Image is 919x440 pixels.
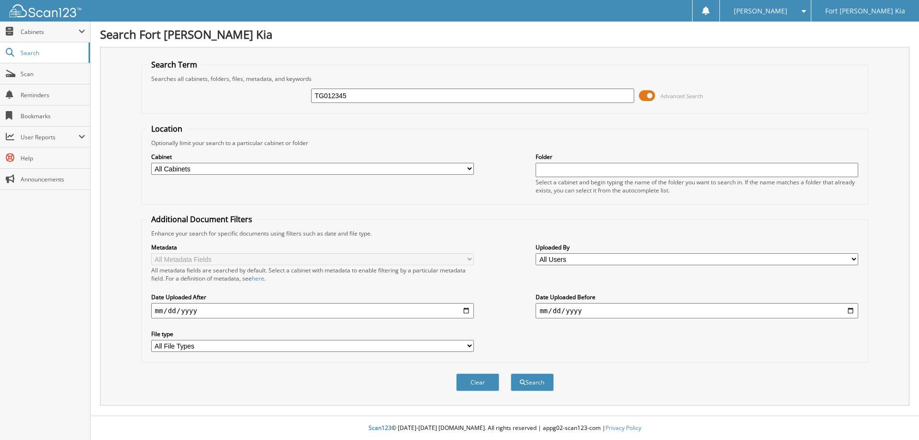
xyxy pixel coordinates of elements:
input: end [536,303,858,318]
h1: Search Fort [PERSON_NAME] Kia [100,26,909,42]
legend: Additional Document Filters [146,214,257,225]
span: Reminders [21,91,85,99]
a: Privacy Policy [605,424,641,432]
span: Scan [21,70,85,78]
span: [PERSON_NAME] [734,8,787,14]
span: Search [21,49,84,57]
span: Fort [PERSON_NAME] Kia [825,8,905,14]
div: Searches all cabinets, folders, files, metadata, and keywords [146,75,863,83]
label: Folder [536,153,858,161]
label: Date Uploaded After [151,293,474,301]
span: Bookmarks [21,112,85,120]
span: Help [21,154,85,162]
span: User Reports [21,133,78,141]
label: File type [151,330,474,338]
label: Cabinet [151,153,474,161]
button: Search [511,373,554,391]
div: © [DATE]-[DATE] [DOMAIN_NAME]. All rights reserved | appg02-scan123-com | [90,417,919,440]
legend: Search Term [146,59,202,70]
input: start [151,303,474,318]
button: Clear [456,373,499,391]
iframe: Chat Widget [871,394,919,440]
span: Advanced Search [661,92,703,100]
legend: Location [146,124,187,134]
div: Enhance your search for specific documents using filters such as date and file type. [146,229,863,237]
div: Optionally limit your search to a particular cabinet or folder [146,139,863,147]
div: Select a cabinet and begin typing the name of the folder you want to search in. If the name match... [536,178,858,194]
span: Announcements [21,175,85,183]
span: Scan123 [369,424,392,432]
div: All metadata fields are searched by default. Select a cabinet with metadata to enable filtering b... [151,266,474,282]
img: scan123-logo-white.svg [10,4,81,17]
a: here [252,274,264,282]
span: Cabinets [21,28,78,36]
label: Date Uploaded Before [536,293,858,301]
label: Metadata [151,243,474,251]
label: Uploaded By [536,243,858,251]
